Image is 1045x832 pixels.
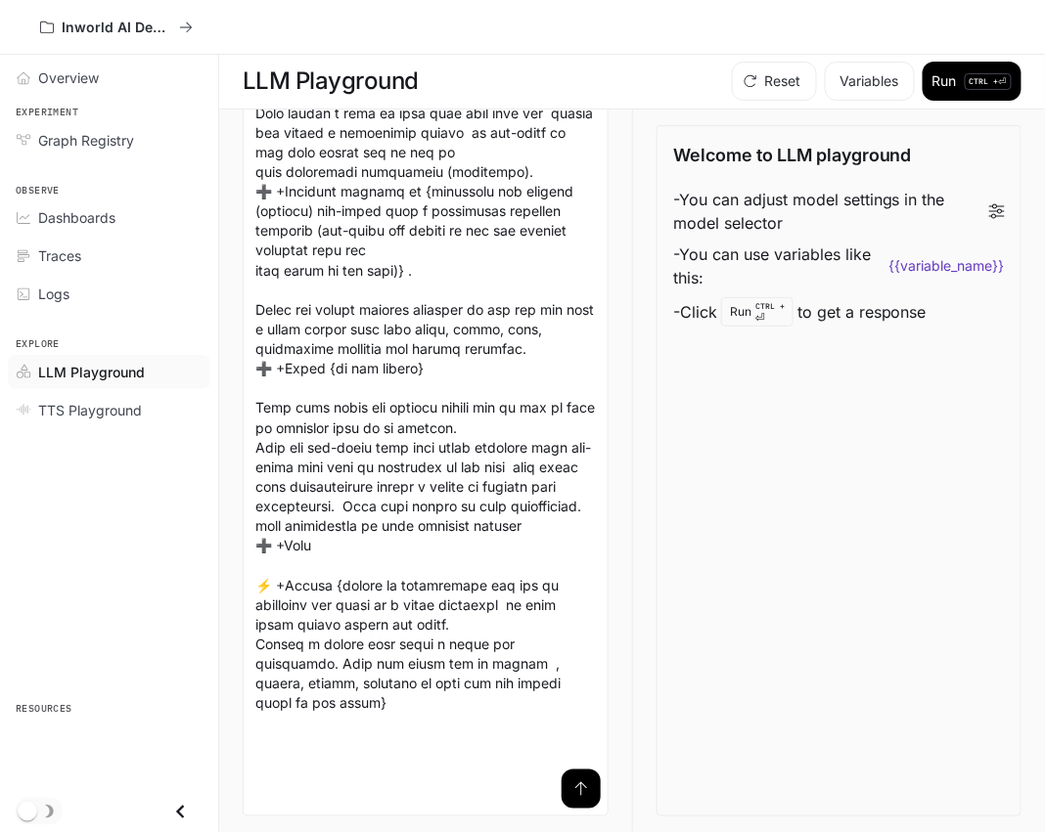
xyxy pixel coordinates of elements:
span: Dashboards [38,207,115,228]
span: LLM Playground [38,362,145,382]
a: TTS Playground [8,393,210,427]
p: CTRL + [970,75,999,87]
a: Logs [8,277,210,311]
span: Dark mode toggle [18,800,37,821]
li: - You can adjust model settings in the model selector [673,184,1005,239]
button: Reset [732,62,817,101]
a: Traces [8,239,210,273]
p: ⏎ [755,300,785,324]
span: Logs [38,284,69,304]
a: Graph Registry [8,123,210,157]
a: Feedback [8,755,210,786]
div: Run [721,297,794,327]
p: Welcome to LLM playground [673,142,912,168]
span: Traces [38,245,81,266]
p: ⏎ [965,73,1012,90]
code: {{variable_name}} [889,256,1005,276]
span: Overview [38,67,99,88]
li: - Click to get a response [673,293,1005,330]
a: LLM Playground [8,355,210,389]
h1: LLM Playground [243,62,419,101]
a: Dashboards [8,200,210,235]
button: Close drawer [159,792,203,832]
button: All workspaces [31,8,202,47]
p: Inworld AI Demos [62,20,171,36]
li: - You can use variables like this: [673,239,1005,293]
a: Overview [8,61,210,95]
button: RunCTRL +⏎ [923,62,1022,101]
p: CTRL + [755,300,785,312]
span: Graph Registry [38,130,134,151]
span: TTS Playground [38,400,142,420]
button: Variables [825,62,915,101]
a: Documentation [8,720,210,751]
